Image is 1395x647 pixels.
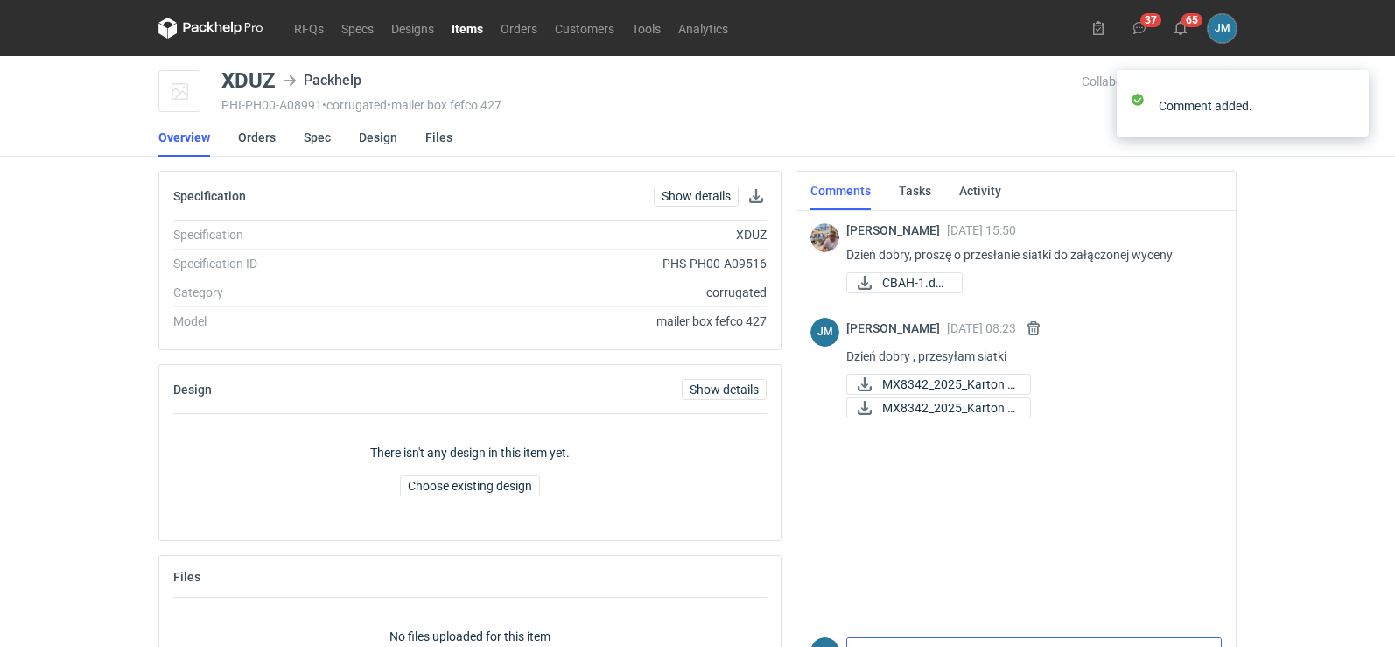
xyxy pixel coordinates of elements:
span: [DATE] 15:50 [947,223,1016,237]
a: Show details [682,379,767,400]
a: Items [443,18,492,39]
div: XDUZ [221,70,276,91]
a: Show details [654,186,739,207]
button: 37 [1125,14,1153,42]
p: Dzień dobry, proszę o przesłanie siatki do załączonej wyceny [846,244,1208,265]
a: Orders [238,118,276,157]
a: Files [425,118,452,157]
h2: Design [173,383,212,397]
a: Overview [158,118,210,157]
a: Specs [333,18,382,39]
div: Packhelp [283,70,361,91]
span: Collaborators [1082,74,1156,88]
button: MX8342_2025_Karton F... [846,374,1031,395]
figcaption: JM [810,318,839,347]
button: JM [1208,14,1237,43]
div: PHI-PH00-A08991 [221,98,1082,112]
span: Choose existing design [408,480,532,492]
a: Analytics [669,18,737,39]
div: MX8342_2025_Karton F427_E_334x245x96 mm_Zew.350x250x100 mm_XDUZ siatka.pdf [846,374,1021,395]
div: corrugated [410,284,767,301]
div: Joanna Myślak [810,318,839,347]
span: [DATE] 08:23 [947,321,1016,335]
a: Tasks [899,172,931,210]
p: Dzień dobry , przesyłam siatki [846,346,1208,367]
svg: Packhelp Pro [158,18,263,39]
div: Specification ID [173,255,410,272]
div: Specification [173,226,410,243]
div: Model [173,313,410,330]
span: [PERSON_NAME] [846,321,947,335]
div: MX8342_2025_Karton F427_E_334x245x96 mm_Zew.350x250x100 mm_XDUZ.pdf [846,397,1021,418]
p: No files uploaded for this item [389,628,550,645]
button: Download specification [746,186,767,207]
a: Customers [546,18,623,39]
span: CBAH-1.docx [882,273,948,292]
div: Joanna Myślak [1208,14,1237,43]
div: XDUZ [410,226,767,243]
h2: Files [173,570,200,584]
span: • corrugated [322,98,387,112]
a: Designs [382,18,443,39]
button: Choose existing design [400,475,540,496]
button: MX8342_2025_Karton F... [846,397,1031,418]
a: RFQs [285,18,333,39]
div: Category [173,284,410,301]
a: Comments [810,172,871,210]
button: 65 [1167,14,1195,42]
div: PHS-PH00-A09516 [410,255,767,272]
div: Comment added. [1159,97,1342,115]
a: Tools [623,18,669,39]
a: Orders [492,18,546,39]
img: Michał Palasek [810,223,839,252]
span: • mailer box fefco 427 [387,98,501,112]
button: close [1342,96,1355,115]
h2: Specification [173,189,246,203]
p: There isn't any design in this item yet. [370,444,570,461]
span: MX8342_2025_Karton F... [882,398,1016,418]
div: mailer box fefco 427 [410,313,767,330]
a: Design [359,118,397,157]
a: Spec [304,118,331,157]
span: MX8342_2025_Karton F... [882,375,1016,394]
a: CBAH-1.docx [846,272,963,293]
a: Activity [959,172,1001,210]
span: [PERSON_NAME] [846,223,947,237]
